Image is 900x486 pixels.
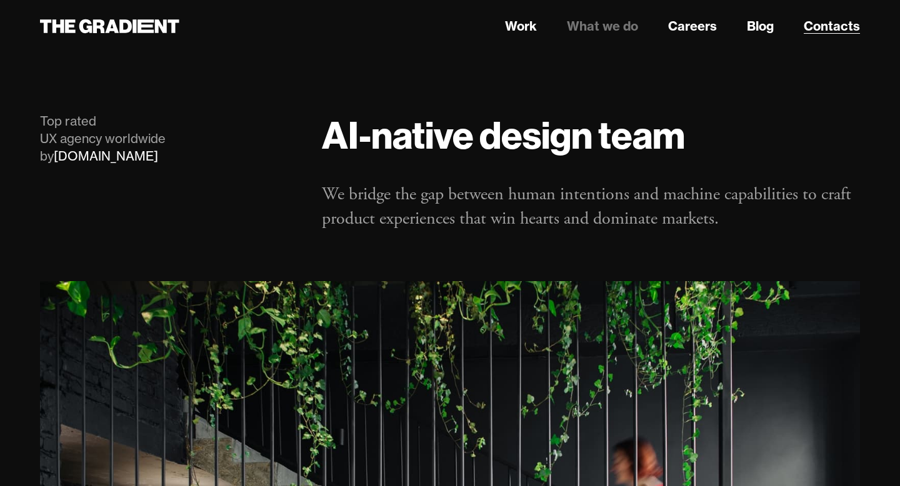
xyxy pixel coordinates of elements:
h1: AI-native design team [322,112,860,157]
a: Blog [747,17,774,36]
a: What we do [567,17,638,36]
a: Contacts [804,17,860,36]
a: Work [505,17,537,36]
div: Top rated UX agency worldwide by [40,112,297,165]
a: Careers [668,17,717,36]
p: We bridge the gap between human intentions and machine capabilities to craft product experiences ... [322,182,860,231]
a: [DOMAIN_NAME] [54,148,158,164]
